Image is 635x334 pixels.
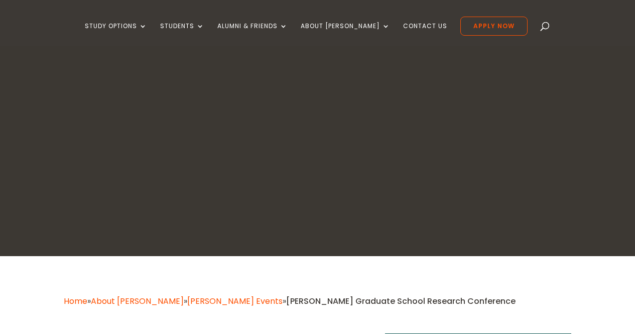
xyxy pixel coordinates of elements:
a: Study Options [85,23,147,46]
a: [PERSON_NAME] Events [187,295,283,307]
a: Apply Now [460,17,528,36]
span: [PERSON_NAME] Graduate School Research Conference [286,295,516,307]
a: Alumni & Friends [217,23,288,46]
a: About [PERSON_NAME] [301,23,390,46]
span: » » » [64,295,516,307]
a: Students [160,23,204,46]
a: Home [64,295,87,307]
a: About [PERSON_NAME] [91,295,184,307]
a: Contact Us [403,23,447,46]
